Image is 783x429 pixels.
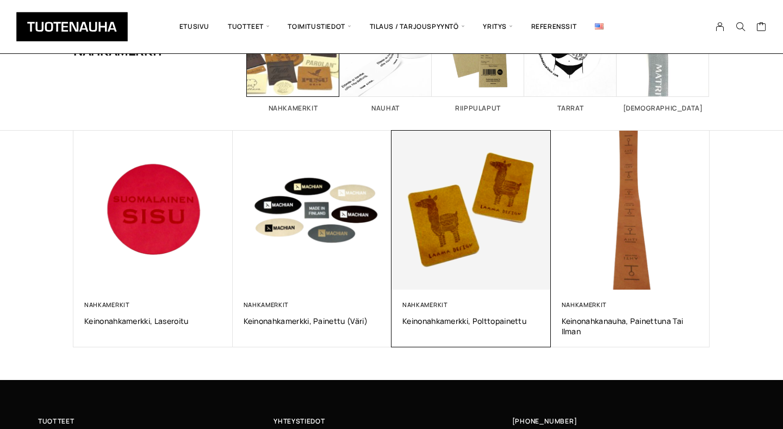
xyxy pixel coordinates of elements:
h2: Tarrat [524,105,617,112]
span: Yritys [474,8,521,45]
a: Nahkamerkit [244,301,289,309]
h2: Nahkamerkit [247,105,339,112]
a: Visit product category Vedin [617,4,709,112]
span: Tuotteet [38,415,74,427]
a: Nahkamerkit [562,301,607,309]
img: English [595,23,604,29]
a: My Account [710,22,731,32]
a: Referenssit [522,8,586,45]
a: Visit product category Tarrat [524,4,617,112]
span: Toimitustiedot [278,8,360,45]
a: Tuotteet [38,415,274,427]
a: Keinonahkamerkki, laseroitu [84,316,222,326]
span: Tuotteet [219,8,278,45]
a: Keinonahkamerkki, painettu (väri) [244,316,381,326]
a: [PHONE_NUMBER] [512,415,577,427]
a: Yhteystiedot [274,415,509,427]
span: Yhteystiedot [274,415,325,427]
a: Keinonahkamerkki, polttopainettu [402,316,540,326]
a: Cart [756,21,767,34]
a: Visit product category Nauhat [339,4,432,112]
a: Keinonahkanauha, Painettuna tai ilman [562,316,699,336]
span: Tilaus / Tarjouspyyntö [361,8,474,45]
a: Visit product category Riippulaput [432,4,524,112]
h2: Riippulaput [432,105,524,112]
a: Visit product category Nahkamerkit [247,4,339,112]
a: Etusivu [170,8,219,45]
a: Nahkamerkit [402,301,448,309]
button: Search [730,22,751,32]
img: Tuotenauha Oy [16,12,128,41]
h2: Nauhat [339,105,432,112]
a: Nahkamerkit [84,301,130,309]
h2: [DEMOGRAPHIC_DATA] [617,105,709,112]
